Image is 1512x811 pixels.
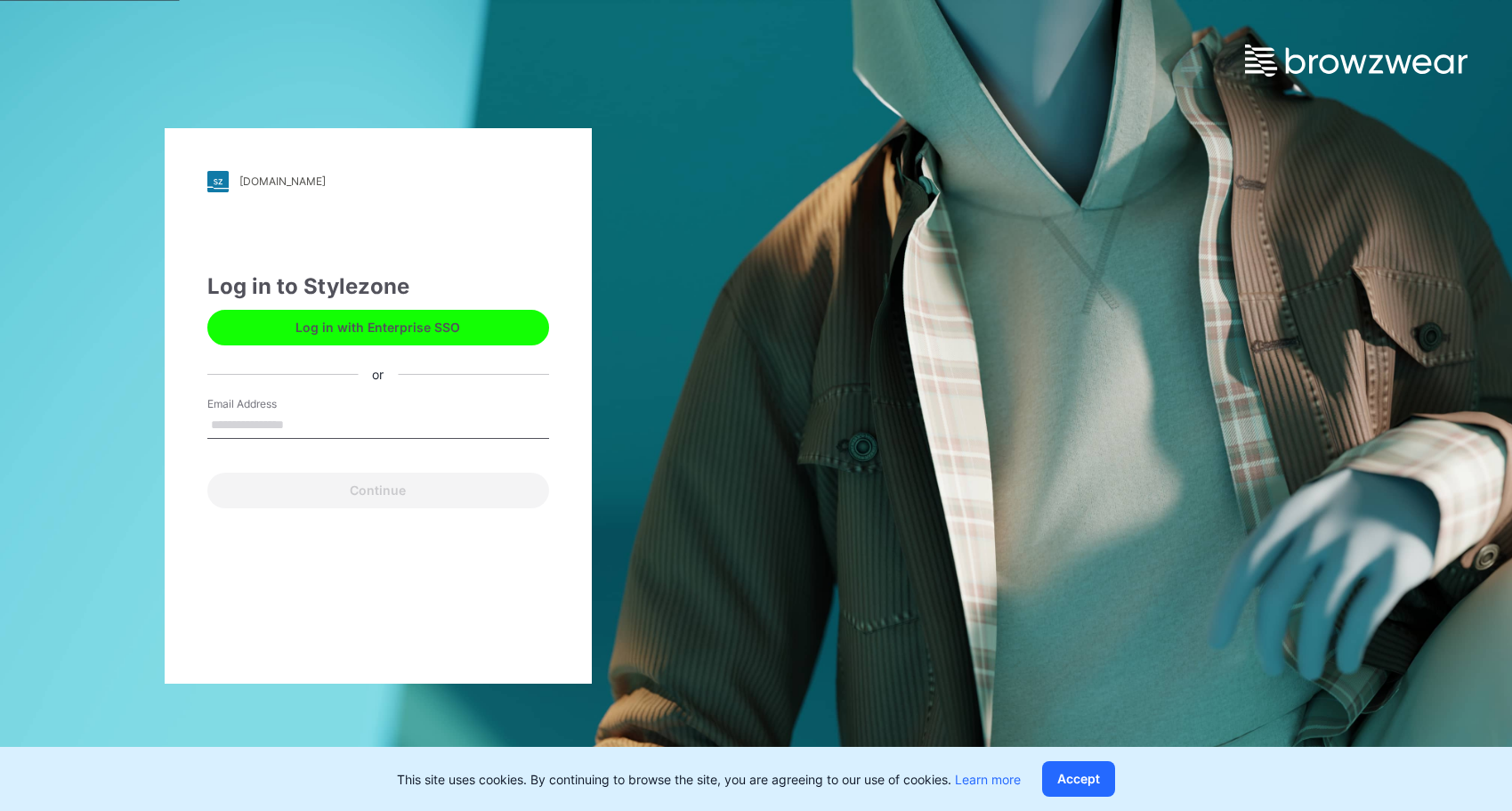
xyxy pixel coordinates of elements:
div: or [358,365,398,384]
div: [DOMAIN_NAME] [239,174,326,188]
a: [DOMAIN_NAME] [207,171,549,192]
img: browzwear-logo.e42bd6dac1945053ebaf764b6aa21510.svg [1245,45,1468,77]
label: Email Address [207,396,332,412]
p: This site uses cookies. By continuing to browse the site, you are agreeing to our use of cookies. [397,770,1021,789]
button: Log in with Enterprise SSO [207,310,549,345]
button: Accept [1042,761,1115,797]
img: stylezone-logo.562084cfcfab977791bfbf7441f1a819.svg [207,171,229,192]
div: Log in to Stylezone [207,271,549,303]
a: Learn more [955,772,1021,787]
